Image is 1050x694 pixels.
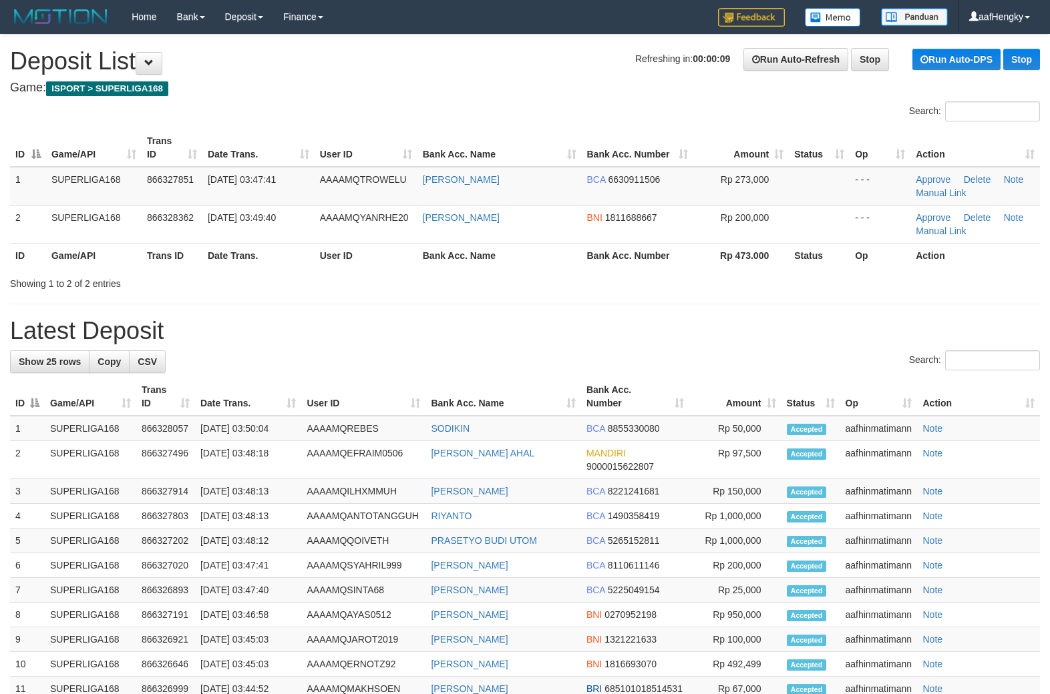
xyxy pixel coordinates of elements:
span: Copy 1490358419 to clipboard [608,510,660,521]
th: Status [789,243,850,268]
span: 866328362 [147,212,194,223]
span: BNI [586,659,602,669]
span: BRI [586,683,602,694]
td: 1 [10,416,45,441]
td: Rp 150,000 [689,479,781,504]
td: 7 [10,578,45,603]
td: SUPERLIGA168 [45,529,136,553]
a: SODIKIN [431,423,470,434]
td: 866327020 [136,553,195,578]
a: Manual Link [916,188,967,198]
span: Copy 5225049154 to clipboard [608,585,660,595]
span: Copy [98,356,121,367]
label: Search: [909,101,1040,121]
span: Copy 9000015622807 to clipboard [586,461,654,472]
a: Note [922,609,942,620]
span: Accepted [787,659,827,671]
th: Bank Acc. Number: activate to sort column ascending [581,378,689,416]
td: Rp 1,000,000 [689,504,781,529]
span: MANDIRI [586,448,626,458]
span: Copy 6630911506 to clipboard [608,174,660,185]
td: 866327191 [136,603,195,627]
td: 1 [10,167,46,206]
a: Run Auto-DPS [912,49,1001,70]
th: Date Trans. [202,243,315,268]
span: BCA [586,510,605,521]
td: Rp 950,000 [689,603,781,627]
a: [PERSON_NAME] [423,174,500,185]
a: Note [922,448,942,458]
span: AAAAMQTROWELU [320,174,407,185]
a: Note [922,560,942,571]
td: SUPERLIGA168 [45,603,136,627]
span: BNI [586,634,602,645]
th: Bank Acc. Number [582,243,694,268]
td: Rp 97,500 [689,441,781,479]
td: AAAAMQSYAHRIL999 [301,553,425,578]
img: MOTION_logo.png [10,7,112,27]
td: SUPERLIGA168 [46,205,142,243]
a: Note [922,486,942,496]
th: Game/API: activate to sort column ascending [46,129,142,167]
td: 866327803 [136,504,195,529]
td: AAAAMQSINTA68 [301,578,425,603]
th: Status: activate to sort column ascending [781,378,840,416]
a: Note [922,659,942,669]
span: [DATE] 03:47:41 [208,174,276,185]
a: Approve [916,174,950,185]
span: Accepted [787,486,827,498]
a: PRASETYO BUDI UTOM [431,535,536,546]
td: 866328057 [136,416,195,441]
td: 866326646 [136,652,195,677]
span: Copy 1321221633 to clipboard [604,634,657,645]
td: SUPERLIGA168 [45,504,136,529]
a: Stop [1003,49,1040,70]
th: Action: activate to sort column ascending [917,378,1040,416]
td: aafhinmatimann [840,652,918,677]
td: [DATE] 03:47:41 [195,553,302,578]
th: Action [910,243,1040,268]
td: SUPERLIGA168 [45,652,136,677]
input: Search: [945,350,1040,370]
td: aafhinmatimann [840,441,918,479]
th: User ID: activate to sort column ascending [315,129,417,167]
td: Rp 200,000 [689,553,781,578]
img: panduan.png [881,8,948,26]
span: Accepted [787,424,827,435]
a: [PERSON_NAME] [431,609,508,620]
td: [DATE] 03:50:04 [195,416,302,441]
th: Game/API [46,243,142,268]
td: aafhinmatimann [840,416,918,441]
td: 6 [10,553,45,578]
th: Trans ID [142,243,202,268]
td: SUPERLIGA168 [45,441,136,479]
span: Copy 8110611146 to clipboard [608,560,660,571]
span: BCA [586,560,605,571]
th: Date Trans.: activate to sort column ascending [195,378,302,416]
a: [PERSON_NAME] [431,683,508,694]
th: Status: activate to sort column ascending [789,129,850,167]
a: Delete [964,212,991,223]
span: Accepted [787,448,827,460]
td: 866327914 [136,479,195,504]
td: 866326893 [136,578,195,603]
span: Accepted [787,561,827,572]
td: aafhinmatimann [840,578,918,603]
th: Amount: activate to sort column ascending [689,378,781,416]
td: [DATE] 03:47:40 [195,578,302,603]
td: 5 [10,529,45,553]
td: Rp 50,000 [689,416,781,441]
a: Stop [851,48,889,71]
td: - - - [850,167,910,206]
td: SUPERLIGA168 [45,578,136,603]
td: AAAAMQERNOTZ92 [301,652,425,677]
td: AAAAMQANTOTANGGUH [301,504,425,529]
span: BNI [587,212,602,223]
span: BCA [586,585,605,595]
span: Accepted [787,585,827,597]
span: Copy 1811688667 to clipboard [605,212,657,223]
th: Trans ID: activate to sort column ascending [142,129,202,167]
td: aafhinmatimann [840,603,918,627]
td: Rp 25,000 [689,578,781,603]
span: BNI [586,609,602,620]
